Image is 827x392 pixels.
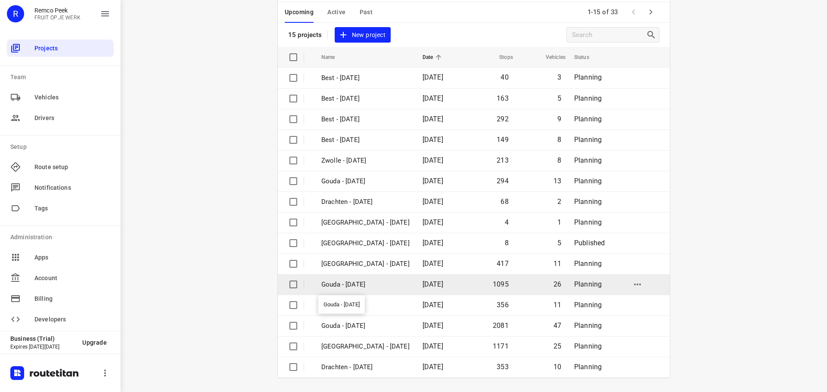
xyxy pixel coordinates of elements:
[553,342,561,350] span: 25
[493,321,509,330] span: 2081
[557,218,561,226] span: 1
[574,73,602,81] span: Planning
[7,269,114,287] div: Account
[574,156,602,164] span: Planning
[423,156,443,164] span: [DATE]
[10,233,114,242] p: Administration
[34,44,110,53] span: Projects
[10,73,114,82] p: Team
[423,239,443,247] span: [DATE]
[7,311,114,328] div: Developers
[574,321,602,330] span: Planning
[584,3,622,22] span: 1-15 of 33
[7,5,24,22] div: R
[497,363,509,371] span: 353
[321,156,410,166] p: Zwolle - [DATE]
[505,218,509,226] span: 4
[557,156,561,164] span: 8
[7,249,114,266] div: Apps
[535,52,566,62] span: Vehicles
[488,52,513,62] span: Stops
[75,335,114,350] button: Upgrade
[423,94,443,102] span: [DATE]
[505,239,509,247] span: 8
[493,280,509,288] span: 1095
[360,7,373,18] span: Past
[7,158,114,176] div: Route setup
[574,115,602,123] span: Planning
[321,176,410,186] p: Gouda - [DATE]
[557,94,561,102] span: 5
[423,301,443,309] span: [DATE]
[574,198,602,206] span: Planning
[642,3,659,21] span: Next Page
[423,321,443,330] span: [DATE]
[501,198,508,206] span: 68
[553,363,561,371] span: 10
[557,115,561,123] span: 9
[34,93,110,102] span: Vehicles
[553,301,561,309] span: 11
[497,115,509,123] span: 292
[34,204,110,213] span: Tags
[574,342,602,350] span: Planning
[321,300,410,310] p: Best - Thursday
[10,142,114,151] p: Setup
[497,156,509,164] span: 213
[321,94,410,104] p: Best - [DATE]
[497,177,509,185] span: 294
[574,363,602,371] span: Planning
[321,135,410,145] p: Best - Friday
[321,342,410,352] p: Zwolle - Wednesday
[501,73,508,81] span: 40
[7,290,114,307] div: Billing
[423,198,443,206] span: [DATE]
[497,136,509,144] span: 149
[321,259,410,269] p: [GEOGRAPHIC_DATA] - [DATE]
[493,342,509,350] span: 1171
[574,259,602,268] span: Planning
[557,239,561,247] span: 5
[574,136,602,144] span: Planning
[7,40,114,57] div: Projects
[572,28,646,42] input: Search projects
[557,73,561,81] span: 3
[553,321,561,330] span: 47
[423,218,443,226] span: [DATE]
[423,136,443,144] span: [DATE]
[321,197,410,207] p: Drachten - [DATE]
[34,315,110,324] span: Developers
[423,115,443,123] span: [DATE]
[34,15,81,21] p: FRUIT OP JE WERK
[625,3,642,21] span: Previous Page
[557,136,561,144] span: 8
[574,52,600,62] span: Status
[34,163,110,172] span: Route setup
[321,280,410,290] p: Gouda - [DATE]
[34,183,110,192] span: Notifications
[7,179,114,196] div: Notifications
[10,344,75,350] p: Expires [DATE][DATE]
[574,177,602,185] span: Planning
[574,218,602,226] span: Planning
[321,114,410,124] p: Best - Tuesday
[321,73,410,83] p: Best - Friday
[327,7,345,18] span: Active
[7,109,114,127] div: Drivers
[497,94,509,102] span: 163
[423,52,445,62] span: Date
[574,239,605,247] span: Published
[423,177,443,185] span: [DATE]
[285,7,314,18] span: Upcoming
[557,198,561,206] span: 2
[497,259,509,268] span: 417
[574,280,602,288] span: Planning
[10,335,75,342] p: Business (Trial)
[423,73,443,81] span: [DATE]
[553,280,561,288] span: 26
[335,27,391,43] button: New project
[34,7,81,14] p: Remco Peek
[646,30,659,40] div: Search
[321,218,410,228] p: [GEOGRAPHIC_DATA] - [DATE]
[34,294,110,303] span: Billing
